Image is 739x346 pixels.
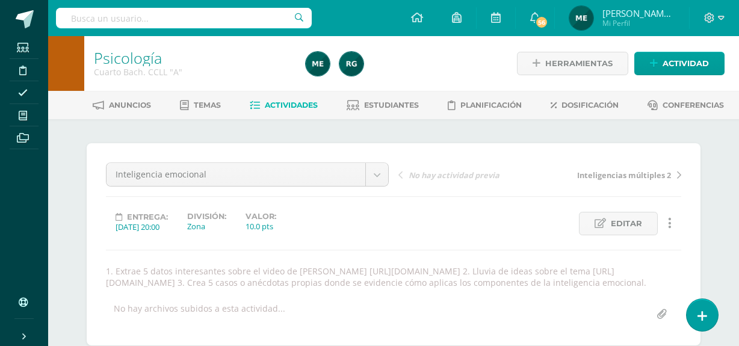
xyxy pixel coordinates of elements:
div: 1. Extrae 5 datos interesantes sobre el video de [PERSON_NAME] [URL][DOMAIN_NAME] 2. Lluvia de id... [101,265,686,288]
img: ced03373c30ac9eb276b8f9c21c0bd80.png [306,52,330,76]
span: Herramientas [545,52,613,75]
a: Dosificación [551,96,619,115]
input: Busca un usuario... [56,8,312,28]
a: Anuncios [93,96,151,115]
span: Conferencias [663,100,724,110]
a: Actividad [634,52,725,75]
h1: Psicología [94,49,291,66]
span: Actividades [265,100,318,110]
span: Actividad [663,52,709,75]
label: División: [187,212,226,221]
a: Estudiantes [347,96,419,115]
a: Inteligencia emocional [107,163,388,186]
span: Anuncios [109,100,151,110]
a: Temas [180,96,221,115]
a: Inteligencias múltiples 2 [540,168,681,181]
a: Herramientas [517,52,628,75]
span: Temas [194,100,221,110]
img: e044b199acd34bf570a575bac584e1d1.png [339,52,363,76]
a: Actividades [250,96,318,115]
span: Inteligencia emocional [116,163,356,186]
span: [PERSON_NAME] de los Angeles [602,7,675,19]
div: Zona [187,221,226,232]
div: 10.0 pts [246,221,276,232]
a: Psicología [94,48,162,68]
span: No hay actividad previa [409,170,499,181]
span: Entrega: [127,212,168,221]
div: No hay archivos subidos a esta actividad... [114,303,285,326]
div: [DATE] 20:00 [116,221,168,232]
label: Valor: [246,212,276,221]
span: Mi Perfil [602,18,675,28]
a: Planificación [448,96,522,115]
span: Estudiantes [364,100,419,110]
span: Inteligencias múltiples 2 [577,170,671,181]
a: Conferencias [648,96,724,115]
span: Planificación [460,100,522,110]
div: Cuarto Bach. CCLL 'A' [94,66,291,78]
span: 56 [535,16,548,29]
span: Editar [611,212,642,235]
span: Dosificación [561,100,619,110]
img: ced03373c30ac9eb276b8f9c21c0bd80.png [569,6,593,30]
